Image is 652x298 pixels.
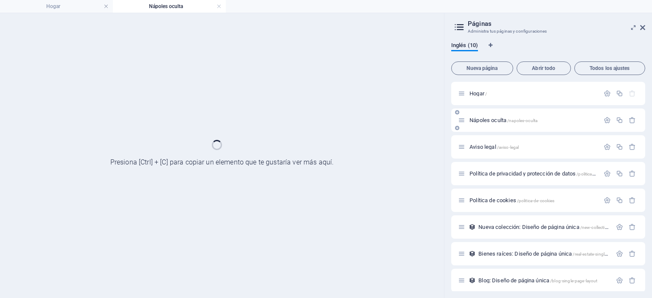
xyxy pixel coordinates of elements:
div: Duplicado [616,117,623,124]
font: /aviso-legal [497,145,519,150]
div: Ajustes [616,250,623,257]
font: /politica-de-cookies [517,198,555,203]
div: Nápoles oculta/napoles-oculta [467,117,599,123]
span: Haga clic para abrir la página [469,90,487,97]
div: Nueva colección: Diseño de página única/new-collection-single-page-layout [476,224,612,230]
div: Eliminar [629,117,636,124]
font: Bienes raíces: Diseño de página única [478,251,572,257]
div: Duplicado [616,90,623,97]
font: / [485,92,487,96]
font: Política de privacidad y protección de datos [469,170,576,177]
span: Haga clic para abrir la página [469,117,537,123]
font: Hogar [469,90,484,97]
div: Este diseño se utiliza como plantilla para todos los elementos (por ejemplo, una entrada de blog)... [469,277,476,284]
font: /napoles-oculta [507,118,537,123]
div: Política de cookies/politica-de-cookies [467,198,599,203]
div: Bienes raíces: Diseño de página única/real-estate-single-page-layout [476,251,612,256]
div: Ajustes [616,277,623,284]
div: Eliminar [629,277,636,284]
div: Ajustes [604,117,611,124]
div: Este diseño se utiliza como plantilla para todos los elementos (por ejemplo, una entrada de blog)... [469,223,476,231]
span: Haga clic para abrir la página [469,144,519,150]
font: /blog-single-page-layout [550,279,597,283]
div: Eliminar [629,250,636,257]
div: Ajustes [616,223,623,231]
div: Eliminar [629,143,636,150]
div: Ajustes [604,170,611,177]
div: Eliminar [629,197,636,204]
button: Todos los ajustes [574,61,645,75]
font: Aviso legal [469,144,496,150]
font: Todos los ajustes [590,65,630,71]
div: Eliminar [629,223,636,231]
font: Política de cookies [469,197,516,203]
button: Nueva página [451,61,513,75]
font: Inglés (10) [451,42,478,48]
div: Duplicado [616,143,623,150]
font: Nueva página [467,65,497,71]
div: Pestañas de idioma [451,42,645,58]
font: Hogar [46,3,60,9]
font: Administra tus páginas y configuraciones [468,29,547,33]
font: Nápoles oculta [469,117,506,123]
button: Abrir todo [517,61,571,75]
font: Nueva colección: Diseño de página única [478,224,579,230]
div: Eliminar [629,170,636,177]
span: Haga clic para abrir la página [478,277,597,284]
div: Ajustes [604,197,611,204]
font: /real-estate-single-page-layout [573,251,630,257]
font: Páginas [468,20,492,28]
div: Política de privacidad y protección de datos/politica-de-privacidad-y-proteccion-de-datos [467,171,599,176]
div: Duplicado [616,170,623,177]
font: Abrir todo [532,65,555,71]
span: Haga clic para abrir la página [478,224,646,230]
span: Haga clic para abrir la página [478,251,630,257]
div: La página de inicio no se puede eliminar [629,90,636,97]
div: Blog: Diseño de página única/blog-single-page-layout [476,278,612,283]
div: Ajustes [604,143,611,150]
div: Este diseño se utiliza como plantilla para todos los elementos (por ejemplo, una entrada de blog)... [469,250,476,257]
span: Haga clic para abrir la página [469,197,554,203]
div: Duplicado [616,197,623,204]
div: Hogar/ [467,91,599,96]
font: Blog: Diseño de página única [478,277,549,284]
div: Aviso legal/aviso-legal [467,144,599,150]
font: /new-collection-single-page-layout [580,224,647,230]
font: Nápoles oculta [149,3,183,9]
div: Ajustes [604,90,611,97]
